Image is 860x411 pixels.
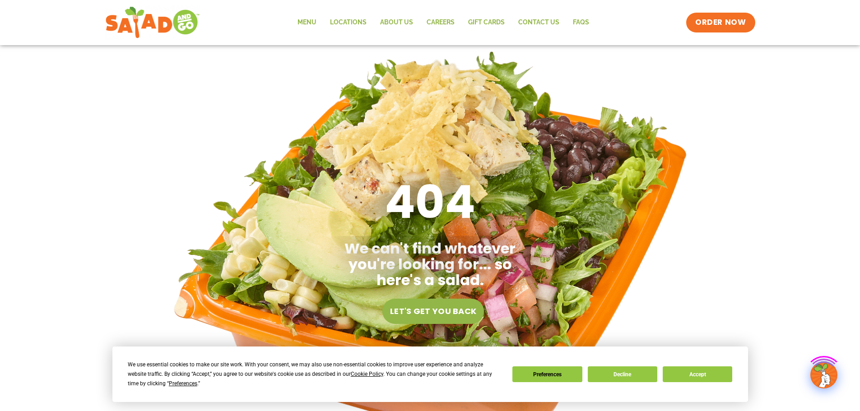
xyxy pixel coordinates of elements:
img: new-SAG-logo-768×292 [105,5,200,41]
a: GIFT CARDS [461,12,511,33]
a: About Us [373,12,420,33]
div: Cookie Consent Prompt [112,346,748,402]
nav: Menu [291,12,596,33]
span: Preferences [169,380,197,387]
button: Decline [588,366,657,382]
h1: 404 [322,177,539,227]
a: Careers [420,12,461,33]
span: Let's get you back [390,306,476,316]
span: ORDER NOW [695,17,746,28]
button: Accept [663,366,732,382]
a: Menu [291,12,323,33]
button: Preferences [512,366,582,382]
span: Cookie Policy [351,371,383,377]
a: Locations [323,12,373,33]
div: We use essential cookies to make our site work. With your consent, we may also use non-essential ... [128,360,502,388]
a: Let's get you back [382,299,484,324]
a: FAQs [566,12,596,33]
a: Contact Us [511,12,566,33]
a: ORDER NOW [686,13,755,32]
h2: We can't find whatever you're looking for... so here's a salad. [326,240,534,288]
